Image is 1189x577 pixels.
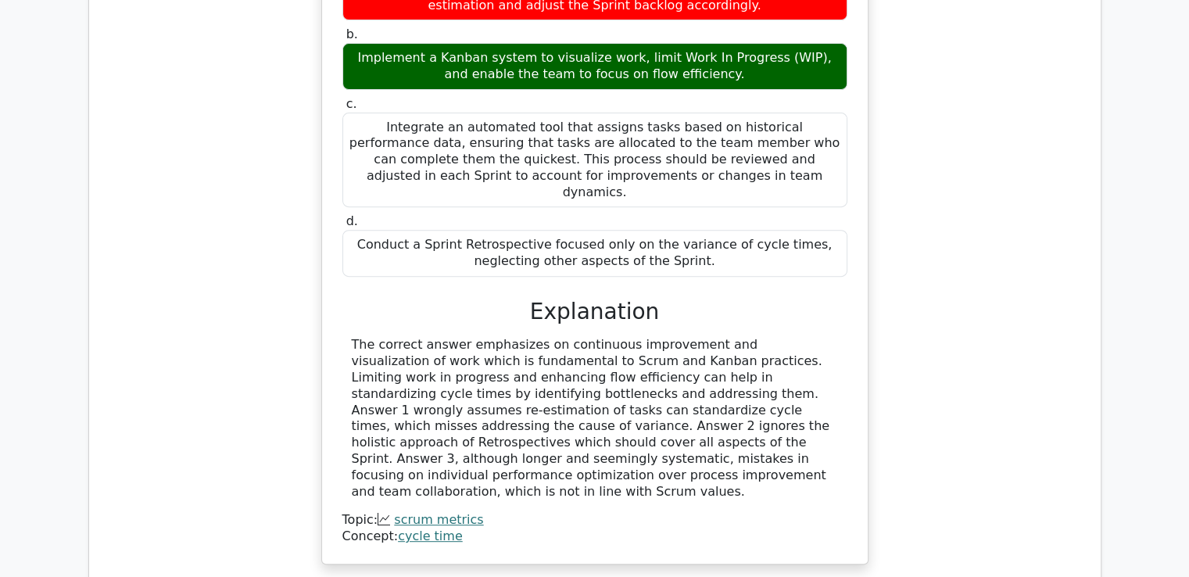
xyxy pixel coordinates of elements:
div: Conduct a Sprint Retrospective focused only on the variance of cycle times, neglecting other aspe... [342,230,847,277]
div: Integrate an automated tool that assigns tasks based on historical performance data, ensuring tha... [342,113,847,208]
span: c. [346,96,357,111]
a: scrum metrics [394,512,483,527]
h3: Explanation [352,299,838,325]
span: d. [346,213,358,228]
span: b. [346,27,358,41]
div: Implement a Kanban system to visualize work, limit Work In Progress (WIP), and enable the team to... [342,43,847,90]
a: cycle time [398,529,463,543]
div: The correct answer emphasizes on continuous improvement and visualization of work which is fundam... [352,337,838,500]
div: Topic: [342,512,847,529]
div: Concept: [342,529,847,545]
